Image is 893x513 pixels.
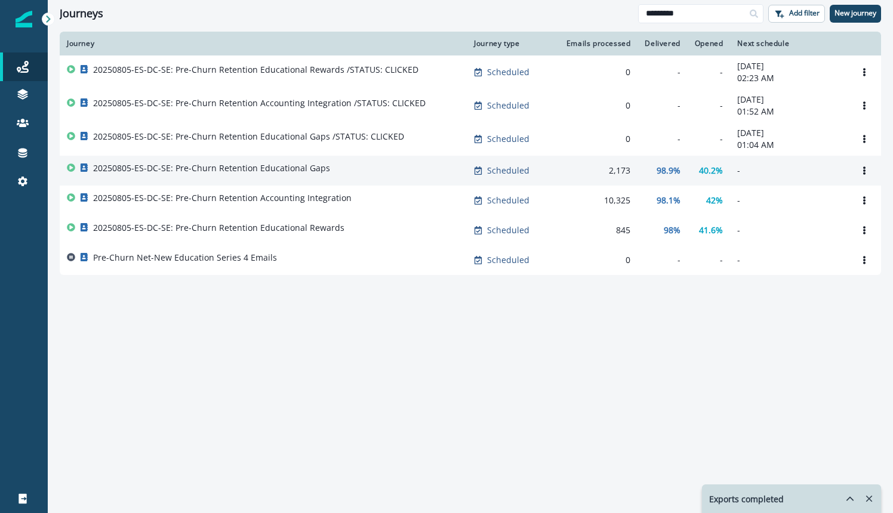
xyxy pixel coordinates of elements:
button: hide-exports [831,485,855,512]
a: 20250805-ES-DC-SE: Pre-Churn Retention Accounting IntegrationScheduled10,32598.1%42%-Options [60,186,881,215]
button: hide-exports [840,490,860,508]
p: 02:23 AM [737,72,840,84]
p: Scheduled [487,165,529,177]
button: Options [855,162,874,180]
p: 20250805-ES-DC-SE: Pre-Churn Retention Educational Rewards /STATUS: CLICKED [93,64,418,76]
div: - [645,66,680,78]
div: Next schedule [737,39,840,48]
p: 01:04 AM [737,139,840,151]
button: Options [855,63,874,81]
p: Scheduled [487,66,529,78]
div: 845 [562,224,630,236]
button: Options [855,191,874,209]
div: - [695,133,723,145]
button: Add filter [768,5,825,23]
button: New journey [830,5,881,23]
p: 98.9% [657,165,680,177]
a: 20250805-ES-DC-SE: Pre-Churn Retention Educational Gaps /STATUS: CLICKEDScheduled0--[DATE]01:04 A... [60,122,881,156]
p: New journey [835,9,876,17]
p: Scheduled [487,224,529,236]
p: 20250805-ES-DC-SE: Pre-Churn Retention Educational Gaps [93,162,330,174]
div: - [695,66,723,78]
div: Opened [695,39,723,48]
div: 0 [562,254,630,266]
p: 41.6% [699,224,723,236]
p: 98.1% [657,194,680,206]
button: Options [855,97,874,115]
p: 40.2% [699,165,723,177]
div: 2,173 [562,165,630,177]
button: Options [855,251,874,269]
p: 20250805-ES-DC-SE: Pre-Churn Retention Accounting Integration [93,192,352,204]
p: 01:52 AM [737,106,840,118]
h1: Journeys [60,7,103,20]
div: Delivered [645,39,680,48]
p: [DATE] [737,127,840,139]
a: Pre-Churn Net-New Education Series 4 EmailsScheduled0---Options [60,245,881,275]
a: 20250805-ES-DC-SE: Pre-Churn Retention Educational GapsScheduled2,17398.9%40.2%-Options [60,156,881,186]
p: [DATE] [737,60,840,72]
p: - [737,194,840,206]
p: 98% [664,224,680,236]
button: Remove-exports [860,490,879,508]
div: Journey type [474,39,548,48]
p: Scheduled [487,194,529,206]
p: [DATE] [737,94,840,106]
div: 0 [562,133,630,145]
p: Exports completed [709,493,784,505]
div: Journey [67,39,460,48]
div: Emails processed [562,39,630,48]
p: - [737,165,840,177]
div: - [645,254,680,266]
p: - [737,224,840,236]
div: 0 [562,100,630,112]
a: 20250805-ES-DC-SE: Pre-Churn Retention Educational Rewards /STATUS: CLICKEDScheduled0--[DATE]02:2... [60,55,881,89]
button: Options [855,130,874,148]
p: 42% [706,194,723,206]
p: 20250805-ES-DC-SE: Pre-Churn Retention Educational Rewards [93,222,344,234]
a: 20250805-ES-DC-SE: Pre-Churn Retention Educational RewardsScheduled84598%41.6%-Options [60,215,881,245]
p: 20250805-ES-DC-SE: Pre-Churn Retention Educational Gaps /STATUS: CLICKED [93,131,404,143]
div: - [695,254,723,266]
p: Add filter [789,9,820,17]
div: 10,325 [562,194,630,206]
p: Scheduled [487,133,529,145]
p: Scheduled [487,100,529,112]
p: Pre-Churn Net-New Education Series 4 Emails [93,252,277,264]
p: - [737,254,840,266]
p: Scheduled [487,254,529,266]
div: - [645,100,680,112]
div: - [695,100,723,112]
p: 20250805-ES-DC-SE: Pre-Churn Retention Accounting Integration /STATUS: CLICKED [93,97,426,109]
div: 0 [562,66,630,78]
div: - [645,133,680,145]
img: Inflection [16,11,32,27]
a: 20250805-ES-DC-SE: Pre-Churn Retention Accounting Integration /STATUS: CLICKEDScheduled0--[DATE]0... [60,89,881,122]
button: Options [855,221,874,239]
